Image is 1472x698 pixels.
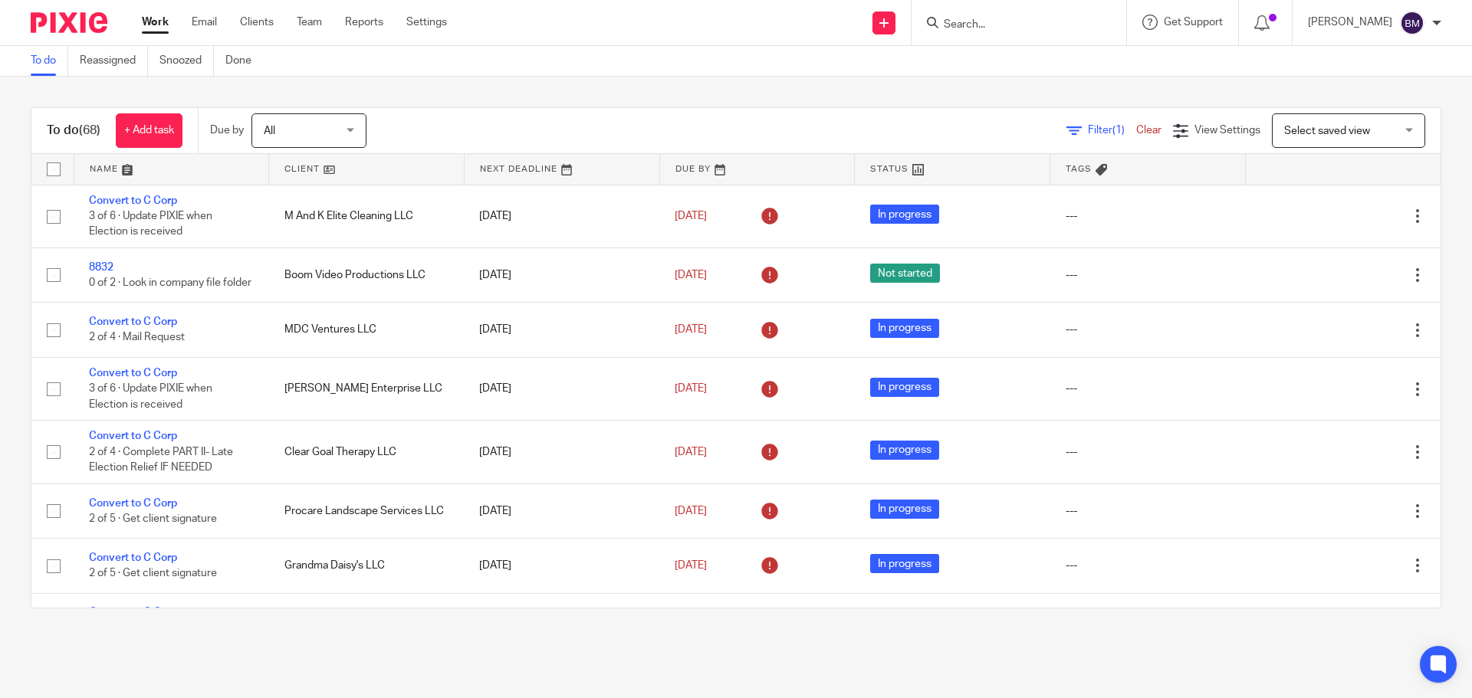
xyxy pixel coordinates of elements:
[675,211,707,221] span: [DATE]
[942,18,1080,32] input: Search
[870,441,939,460] span: In progress
[675,447,707,457] span: [DATE]
[80,46,148,76] a: Reassigned
[89,498,177,509] a: Convert to C Corp
[269,303,465,357] td: MDC Ventures LLC
[269,539,465,593] td: Grandma Daisy's LLC
[1194,125,1260,136] span: View Settings
[269,247,465,302] td: Boom Video Productions LLC
[1112,125,1125,136] span: (1)
[464,483,659,538] td: [DATE]
[89,607,177,618] a: Convert to C Corp
[269,593,465,647] td: [PERSON_NAME] LLC
[1066,503,1230,519] div: ---
[870,554,939,573] span: In progress
[1400,11,1424,35] img: svg%3E
[1066,165,1092,173] span: Tags
[870,319,939,338] span: In progress
[89,447,233,474] span: 2 of 4 · Complete PART II- Late Election Relief IF NEEDED
[464,303,659,357] td: [DATE]
[192,15,217,30] a: Email
[675,324,707,335] span: [DATE]
[464,593,659,647] td: [DATE]
[210,123,244,138] p: Due by
[47,123,100,139] h1: To do
[142,15,169,30] a: Work
[89,195,177,206] a: Convert to C Corp
[870,205,939,224] span: In progress
[345,15,383,30] a: Reports
[89,262,113,273] a: 8832
[1308,15,1392,30] p: [PERSON_NAME]
[31,12,107,33] img: Pixie
[464,185,659,247] td: [DATE]
[159,46,214,76] a: Snoozed
[89,333,185,343] span: 2 of 4 · Mail Request
[89,368,177,378] a: Convert to C Corp
[89,552,177,563] a: Convert to C Corp
[675,383,707,394] span: [DATE]
[870,378,939,397] span: In progress
[870,264,940,283] span: Not started
[264,126,275,136] span: All
[675,560,707,571] span: [DATE]
[225,46,263,76] a: Done
[870,500,939,519] span: In progress
[406,15,447,30] a: Settings
[89,277,251,288] span: 0 of 2 · Look in company file folder
[89,431,177,441] a: Convert to C Corp
[464,247,659,302] td: [DATE]
[1164,17,1223,28] span: Get Support
[269,483,465,538] td: Procare Landscape Services LLC
[1066,267,1230,283] div: ---
[1066,208,1230,224] div: ---
[297,15,322,30] a: Team
[269,421,465,483] td: Clear Goal Therapy LLC
[1066,444,1230,460] div: ---
[1066,381,1230,396] div: ---
[1136,125,1161,136] a: Clear
[1088,125,1136,136] span: Filter
[464,421,659,483] td: [DATE]
[89,383,212,410] span: 3 of 6 · Update PIXIE when Election is received
[89,316,177,327] a: Convert to C Corp
[464,539,659,593] td: [DATE]
[675,506,707,516] span: [DATE]
[79,124,100,136] span: (68)
[31,46,68,76] a: To do
[240,15,274,30] a: Clients
[269,357,465,420] td: [PERSON_NAME] Enterprise LLC
[1066,558,1230,573] div: ---
[675,270,707,280] span: [DATE]
[269,185,465,247] td: M And K Elite Cleaning LLC
[1066,322,1230,337] div: ---
[116,113,182,148] a: + Add task
[1284,126,1370,136] span: Select saved view
[89,211,212,238] span: 3 of 6 · Update PIXIE when Election is received
[464,357,659,420] td: [DATE]
[89,569,217,579] span: 2 of 5 · Get client signature
[89,513,217,524] span: 2 of 5 · Get client signature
